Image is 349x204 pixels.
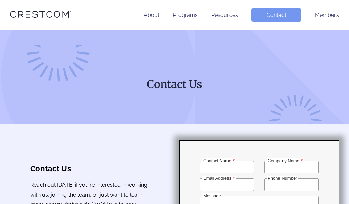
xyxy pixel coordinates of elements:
label: Company Name [267,158,304,163]
a: About [144,12,159,18]
h1: Contact Us [46,77,304,91]
h3: Contact Us [30,164,149,173]
a: Contact [251,8,301,22]
a: Resources [211,12,238,18]
a: Programs [173,12,198,18]
a: Members [315,12,339,18]
label: Phone Number [267,176,298,181]
label: Message [202,193,222,198]
label: Email Address [202,176,236,181]
label: Contact Name [202,158,236,163]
